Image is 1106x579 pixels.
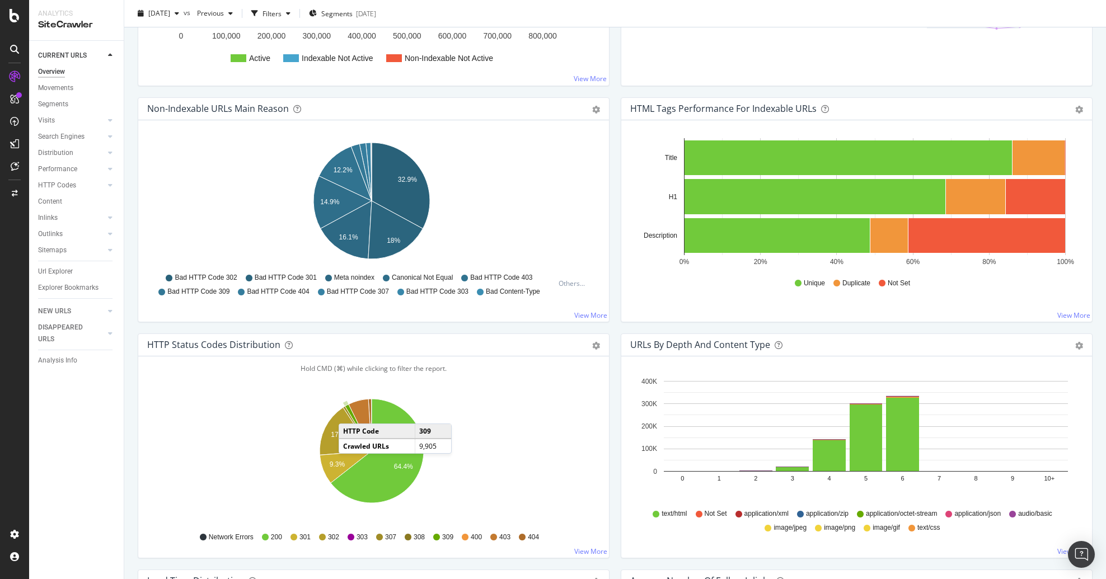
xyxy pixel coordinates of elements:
text: 100,000 [212,31,241,40]
span: 403 [499,533,510,542]
span: 308 [414,533,425,542]
span: 2025 Sep. 24th [148,8,170,18]
div: gear [1075,342,1083,350]
td: Crawled URLs [339,439,415,453]
text: Title [665,154,678,162]
span: 303 [357,533,368,542]
text: 10+ [1044,475,1055,482]
span: text/html [662,509,687,519]
a: Distribution [38,147,105,159]
div: Url Explorer [38,266,73,277]
text: 2 [754,475,757,482]
button: Segments[DATE] [304,4,381,22]
span: Bad HTTP Code 303 [406,287,468,296]
a: CURRENT URLS [38,50,105,62]
a: NEW URLS [38,305,105,317]
div: HTTP Codes [38,180,76,191]
span: image/gif [873,523,900,533]
text: 600,000 [438,31,467,40]
a: Url Explorer [38,266,116,277]
svg: A chart. [630,138,1079,268]
a: Visits [38,115,105,126]
div: A chart. [147,392,596,522]
text: 18% [387,237,400,244]
div: NEW URLS [38,305,71,317]
text: 16.1% [339,233,358,241]
text: 60% [906,258,920,266]
text: H1 [669,193,678,201]
span: audio/basic [1018,509,1052,519]
text: 17% [331,431,344,439]
a: Performance [38,163,105,175]
span: 307 [385,533,396,542]
button: Previous [193,4,237,22]
text: 7 [938,475,941,482]
span: application/zip [806,509,849,519]
div: Analysis Info [38,355,77,366]
span: Canonical Not Equal [392,273,453,283]
text: 400K [641,378,657,385]
div: A chart. [147,138,596,268]
span: Bad HTTP Code 307 [327,287,389,296]
div: gear [592,342,600,350]
text: Description [644,232,677,239]
button: Filters [247,4,295,22]
span: image/jpeg [774,523,807,533]
div: Sitemaps [38,244,67,256]
div: Explorer Bookmarks [38,282,99,294]
a: Overview [38,66,116,78]
div: Filters [263,8,282,18]
span: Bad HTTP Code 404 [247,287,309,296]
span: 302 [328,533,339,542]
a: Search Engines [38,131,105,143]
text: Non-Indexable Not Active [405,54,493,63]
span: image/png [824,523,855,533]
text: 100% [1057,258,1074,266]
div: Segments [38,98,68,110]
div: SiteCrawler [38,18,115,31]
span: Unique [804,279,825,288]
div: gear [1075,106,1083,114]
text: 8 [974,475,978,482]
text: 12.2% [334,166,353,174]
text: 0 [681,475,684,482]
span: 404 [528,533,539,542]
td: HTTP Code [339,424,415,439]
div: HTML Tags Performance for Indexable URLs [630,103,817,114]
span: 309 [442,533,453,542]
div: Movements [38,82,73,94]
span: Duplicate [842,279,870,288]
text: 400,000 [348,31,376,40]
div: gear [592,106,600,114]
text: 6 [901,475,904,482]
div: Analytics [38,9,115,18]
span: Bad HTTP Code 403 [470,273,532,283]
span: Network Errors [209,533,254,542]
a: Analysis Info [38,355,116,366]
span: 400 [471,533,482,542]
a: HTTP Codes [38,180,105,191]
span: application/json [954,509,1001,519]
svg: A chart. [630,374,1079,504]
div: CURRENT URLS [38,50,87,62]
text: Indexable Not Active [302,54,373,63]
div: Non-Indexable URLs Main Reason [147,103,289,114]
text: 500,000 [393,31,421,40]
span: Bad HTTP Code 302 [175,273,237,283]
div: Content [38,196,62,208]
a: View More [574,310,607,320]
text: 800,000 [528,31,557,40]
text: 100K [641,445,657,453]
div: Visits [38,115,55,126]
a: Outlinks [38,228,105,240]
a: Sitemaps [38,244,105,256]
text: 0% [679,258,690,266]
text: 5 [864,475,868,482]
div: Others... [559,279,590,288]
text: 80% [982,258,996,266]
div: URLs by Depth and Content Type [630,339,770,350]
text: 300,000 [302,31,331,40]
text: 200K [641,422,657,430]
text: 40% [830,258,843,266]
